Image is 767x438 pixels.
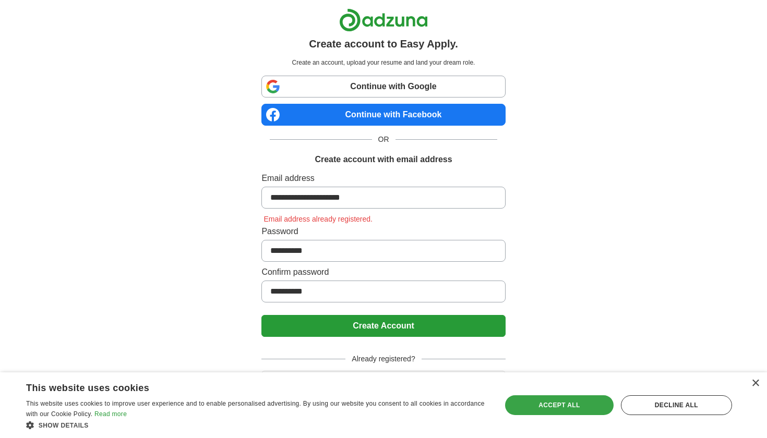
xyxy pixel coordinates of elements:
[261,266,505,278] label: Confirm password
[26,400,485,418] span: This website uses cookies to improve user experience and to enable personalised advertising. By u...
[26,379,461,394] div: This website uses cookies
[261,76,505,98] a: Continue with Google
[39,422,89,429] span: Show details
[505,395,614,415] div: Accept all
[621,395,732,415] div: Decline all
[261,225,505,238] label: Password
[261,371,505,393] button: Login
[26,420,487,430] div: Show details
[372,134,396,145] span: OR
[261,104,505,126] a: Continue with Facebook
[345,354,421,364] span: Already registered?
[751,380,759,387] div: Close
[263,58,503,67] p: Create an account, upload your resume and land your dream role.
[261,215,375,223] span: Email address already registered.
[261,172,505,185] label: Email address
[94,410,127,418] a: Read more, opens a new window
[309,36,458,52] h1: Create account to Easy Apply.
[261,315,505,337] button: Create Account
[339,8,428,32] img: Adzuna logo
[315,153,452,166] h1: Create account with email address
